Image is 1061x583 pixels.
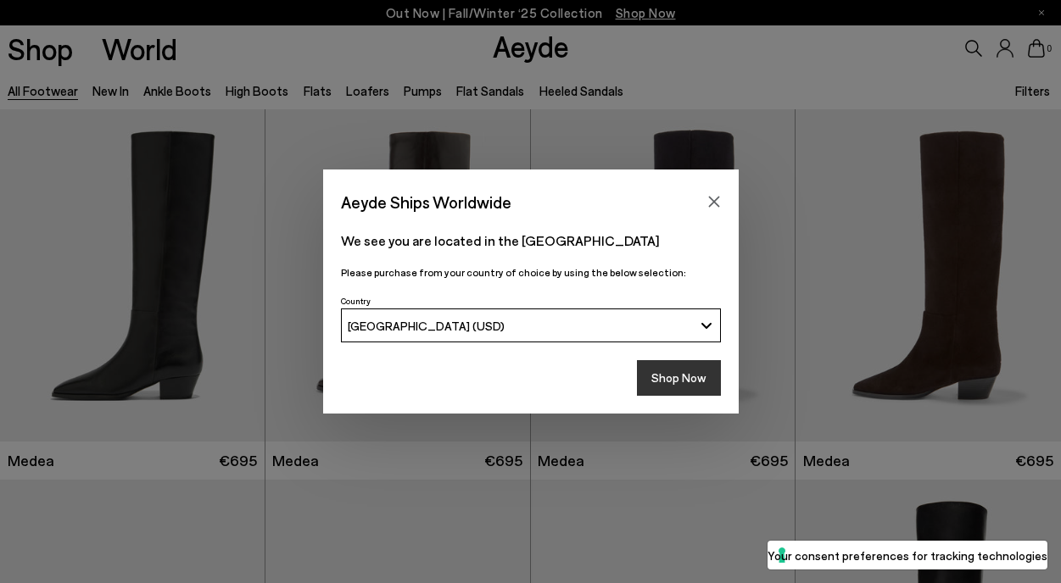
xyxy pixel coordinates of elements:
[768,541,1047,569] button: Your consent preferences for tracking technologies
[701,189,727,214] button: Close
[768,547,1047,564] label: Your consent preferences for tracking technologies
[341,296,371,306] span: Country
[348,319,505,333] span: [GEOGRAPHIC_DATA] (USD)
[341,230,721,251] p: We see you are located in the [GEOGRAPHIC_DATA]
[637,360,721,396] button: Shop Now
[341,187,511,217] span: Aeyde Ships Worldwide
[341,264,721,280] p: Please purchase from your country of choice by using the below selection:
